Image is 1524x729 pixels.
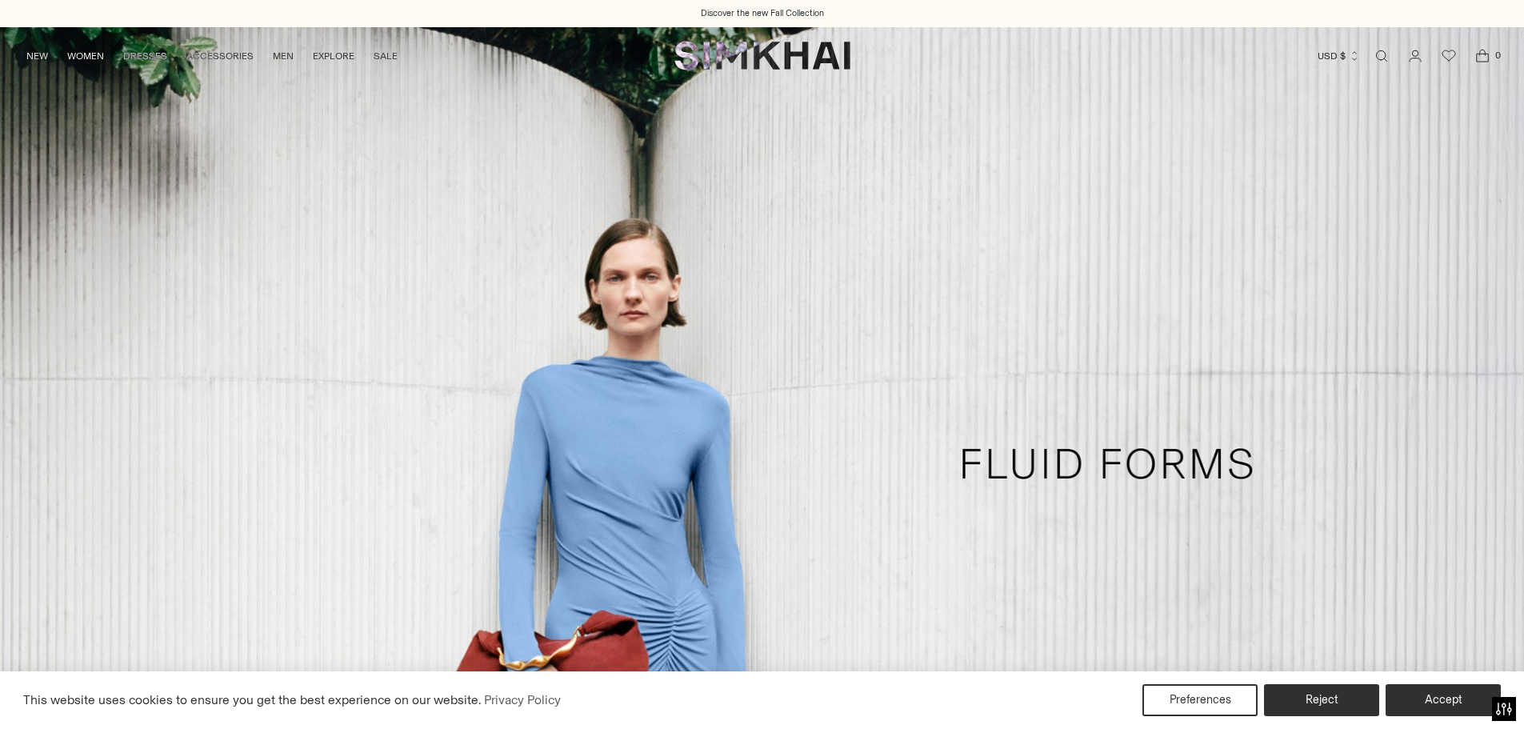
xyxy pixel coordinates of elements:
a: Open search modal [1366,40,1398,72]
a: SIMKHAI [674,40,850,71]
button: USD $ [1318,38,1360,74]
a: SALE [374,38,398,74]
a: MEN [273,38,294,74]
a: Open cart modal [1466,40,1498,72]
button: Accept [1386,684,1501,716]
a: Wishlist [1433,40,1465,72]
span: 0 [1490,48,1505,62]
a: Privacy Policy (opens in a new tab) [482,688,563,712]
span: This website uses cookies to ensure you get the best experience on our website. [23,692,482,707]
a: EXPLORE [313,38,354,74]
a: Go to the account page [1399,40,1431,72]
a: Discover the new Fall Collection [701,7,824,20]
a: WOMEN [67,38,104,74]
button: Reject [1264,684,1379,716]
a: ACCESSORIES [186,38,254,74]
button: Preferences [1142,684,1258,716]
a: DRESSES [123,38,167,74]
a: NEW [26,38,48,74]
